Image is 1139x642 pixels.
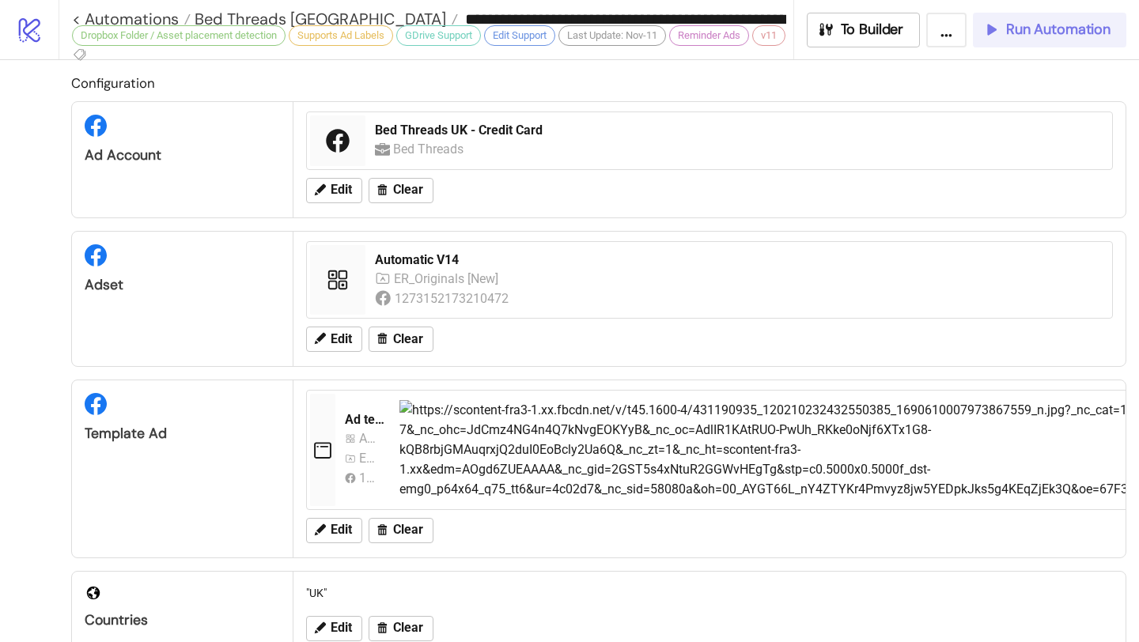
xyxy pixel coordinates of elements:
span: Clear [393,332,423,346]
button: Clear [369,178,433,203]
h2: Configuration [71,73,1126,93]
button: Run Automation [973,13,1126,47]
span: Run Automation [1006,21,1111,39]
div: Ad Account [85,146,280,164]
span: Edit [331,621,352,635]
div: Countries [85,611,280,629]
div: 1273152173210472 [395,289,511,308]
div: Ad template UK - Kitchn [345,411,387,429]
div: Adset [85,276,280,294]
div: Bed Threads UK - Credit Card [375,122,1103,139]
button: Clear [369,327,433,352]
div: "UK" [300,578,1119,608]
span: Edit [331,523,352,537]
div: Template Ad [85,425,280,443]
span: Edit [331,183,352,197]
div: Automatic V3 [359,429,380,448]
button: Clear [369,616,433,641]
button: To Builder [807,13,921,47]
span: Clear [393,621,423,635]
button: ... [926,13,967,47]
div: Supports Ad Labels [289,25,393,46]
div: Dropbox Folder / Asset placement detection [72,25,286,46]
div: GDrive Support [396,25,481,46]
button: Edit [306,616,362,641]
a: Bed Threads [GEOGRAPHIC_DATA] [191,11,458,27]
a: < Automations [72,11,191,27]
span: To Builder [841,21,904,39]
div: Reminder Ads [669,25,749,46]
div: Automatic V14 [375,251,1103,269]
div: Edit Support [484,25,555,46]
button: Edit [306,178,362,203]
button: Edit [306,518,362,543]
span: Clear [393,183,423,197]
div: ER_Originals [New] [359,448,380,468]
div: Last Update: Nov-11 [558,25,666,46]
button: Edit [306,327,362,352]
div: v11 [752,25,785,46]
button: Clear [369,518,433,543]
span: Bed Threads [GEOGRAPHIC_DATA] [191,9,446,29]
span: Edit [331,332,352,346]
span: Clear [393,523,423,537]
div: ER_Originals [New] [394,269,501,289]
div: 1273152173210472 [359,468,380,488]
div: Bed Threads [393,139,467,159]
